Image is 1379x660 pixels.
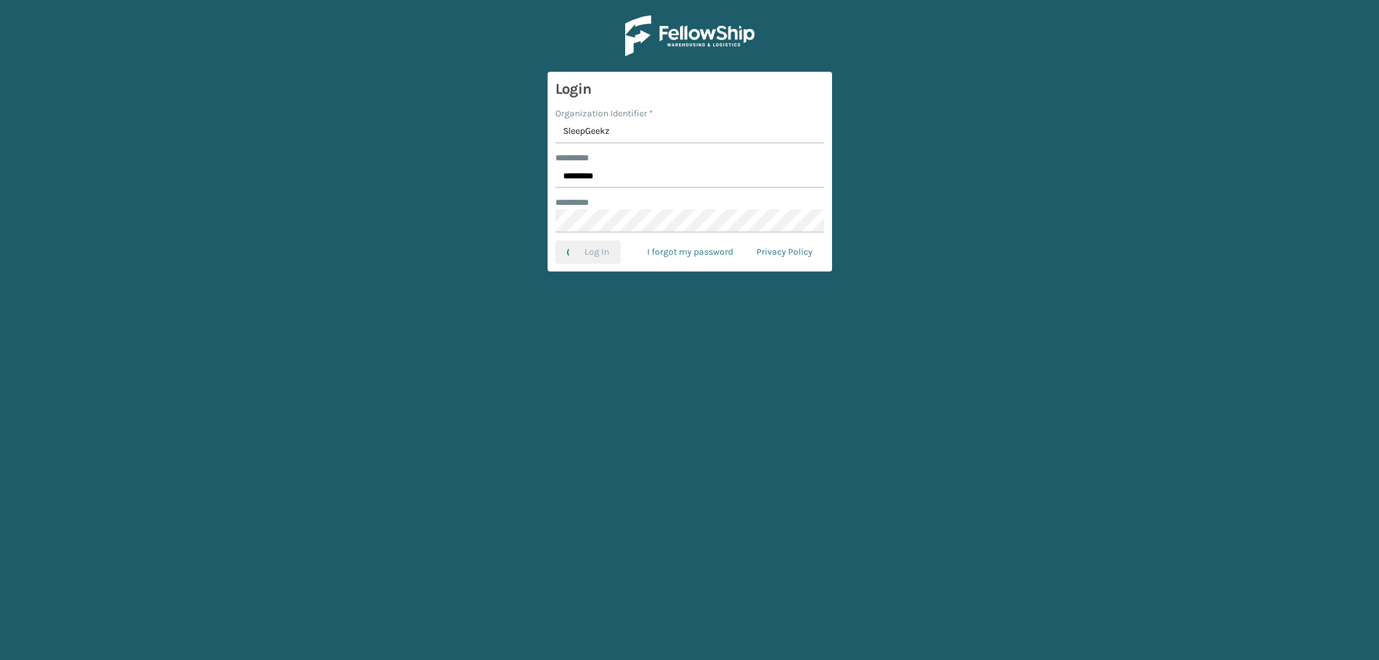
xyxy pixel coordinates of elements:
[555,80,824,99] h3: Login
[625,16,754,56] img: Logo
[745,240,824,264] a: Privacy Policy
[636,240,745,264] a: I forgot my password
[555,240,621,264] button: Log In
[555,107,653,120] label: Organization Identifier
